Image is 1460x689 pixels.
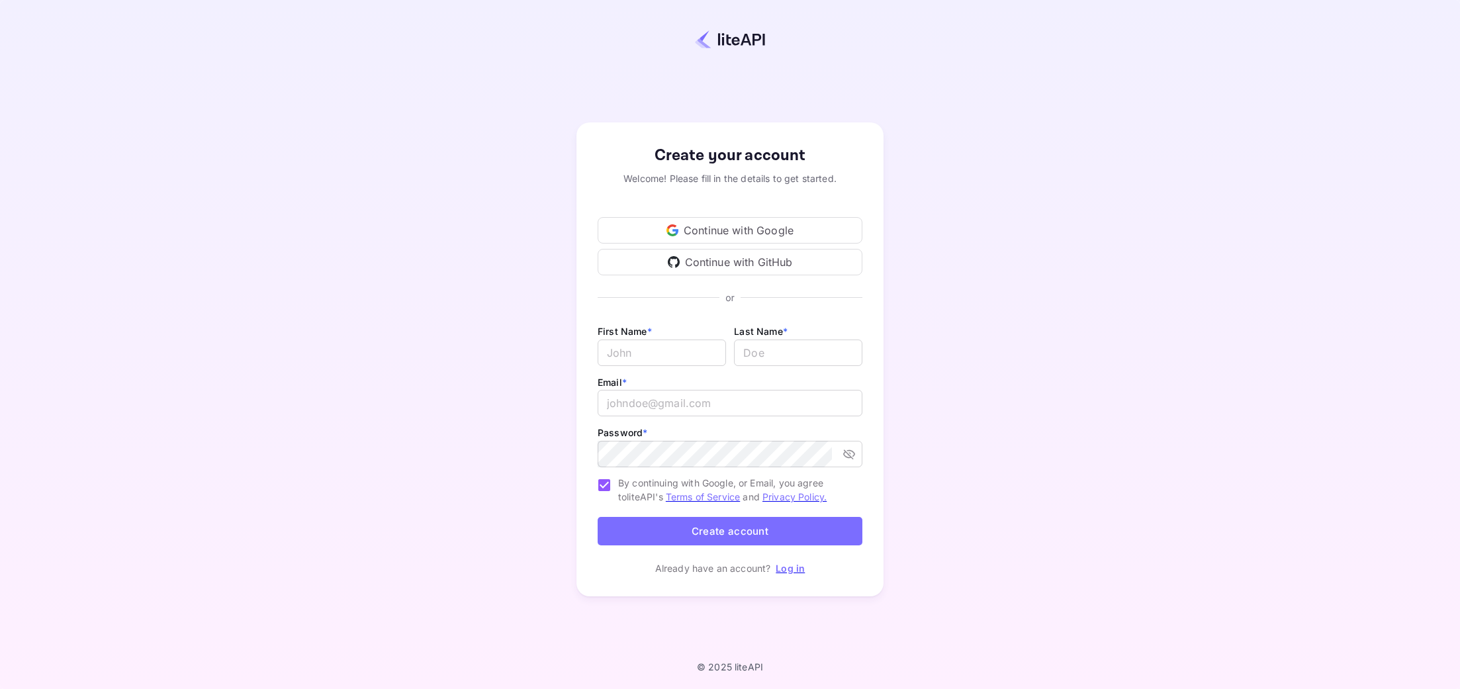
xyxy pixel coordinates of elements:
a: Terms of Service [666,491,740,502]
div: Continue with Google [598,217,862,244]
div: Create your account [598,144,862,167]
a: Privacy Policy. [762,491,827,502]
a: Log in [776,563,805,574]
button: toggle password visibility [837,442,861,466]
input: johndoe@gmail.com [598,390,862,416]
div: Continue with GitHub [598,249,862,275]
input: Doe [734,340,862,366]
label: Email [598,377,627,388]
p: Already have an account? [655,561,771,575]
label: First Name [598,326,652,337]
img: liteapi [695,30,765,49]
div: Welcome! Please fill in the details to get started. [598,171,862,185]
button: Create account [598,517,862,545]
span: By continuing with Google, or Email, you agree to liteAPI's and [618,476,852,504]
p: © 2025 liteAPI [697,661,763,672]
input: John [598,340,726,366]
label: Last Name [734,326,788,337]
label: Password [598,427,647,438]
